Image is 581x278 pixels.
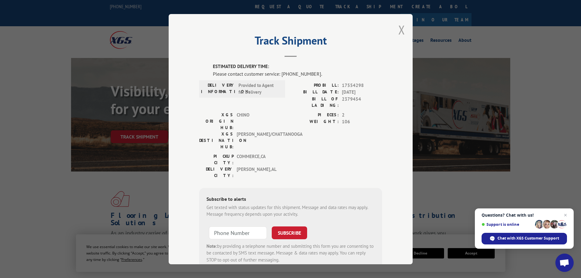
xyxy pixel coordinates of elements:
span: 17554298 [342,82,382,89]
span: [DATE] [342,89,382,96]
div: by providing a telephone number and submitting this form you are consenting to be contacted by SM... [206,243,375,263]
label: PICKUP CITY: [199,153,234,166]
div: Get texted with status updates for this shipment. Message and data rates may apply. Message frequ... [206,204,375,218]
span: CHINO [237,111,278,131]
span: Provided to Agent for Delivery [238,82,280,96]
input: Phone Number [209,226,267,239]
span: Close chat [562,211,569,219]
label: ESTIMATED DELIVERY TIME: [213,63,382,70]
span: 2 [342,111,382,118]
span: 106 [342,118,382,125]
label: PIECES: [291,111,339,118]
label: DELIVERY INFORMATION: [201,82,235,96]
span: Support is online [482,222,533,227]
span: [PERSON_NAME]/CHATTANOOGA [237,131,278,150]
span: [PERSON_NAME] , AL [237,166,278,179]
span: Chat with XGS Customer Support [497,236,559,241]
label: BILL OF LADING: [291,96,339,108]
label: WEIGHT: [291,118,339,125]
label: PROBILL: [291,82,339,89]
h2: Track Shipment [199,36,382,48]
div: Chat with XGS Customer Support [482,233,567,244]
button: Close modal [398,22,405,38]
div: Subscribe to alerts [206,195,375,204]
label: DELIVERY CITY: [199,166,234,179]
label: XGS ORIGIN HUB: [199,111,234,131]
button: SUBSCRIBE [272,226,307,239]
div: Open chat [555,254,574,272]
div: Please contact customer service: [PHONE_NUMBER]. [213,70,382,77]
label: BILL DATE: [291,89,339,96]
span: 2379454 [342,96,382,108]
label: XGS DESTINATION HUB: [199,131,234,150]
strong: Note: [206,243,217,249]
span: Questions? Chat with us! [482,213,567,218]
span: COMMERCE , CA [237,153,278,166]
